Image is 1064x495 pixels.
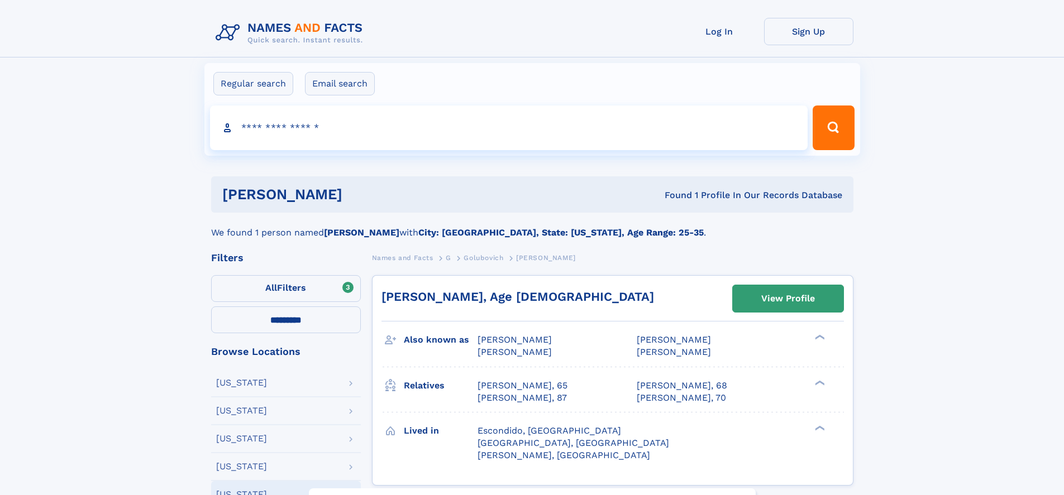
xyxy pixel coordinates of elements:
label: Filters [211,275,361,302]
span: [PERSON_NAME], [GEOGRAPHIC_DATA] [478,450,650,460]
button: Search Button [813,105,854,150]
a: [PERSON_NAME], 65 [478,379,567,392]
h3: Relatives [404,376,478,395]
a: G [446,251,451,265]
img: Logo Names and Facts [211,18,372,48]
a: Sign Up [764,18,853,45]
a: [PERSON_NAME], 70 [637,392,726,404]
a: Golubovich [464,251,503,265]
h3: Also known as [404,330,478,349]
div: [US_STATE] [216,434,267,443]
div: [US_STATE] [216,378,267,387]
span: G [446,254,451,262]
a: Names and Facts [372,251,433,265]
div: ❯ [812,334,826,341]
a: Log In [675,18,764,45]
a: [PERSON_NAME], 68 [637,379,727,392]
h1: [PERSON_NAME] [222,188,504,201]
a: [PERSON_NAME], Age [DEMOGRAPHIC_DATA] [381,290,654,304]
h3: Lived in [404,421,478,440]
div: Browse Locations [211,347,361,357]
span: All [265,282,277,293]
div: [US_STATE] [216,406,267,415]
div: [US_STATE] [216,462,267,471]
div: View Profile [761,286,815,311]
input: search input [210,105,808,150]
div: Filters [211,253,361,263]
div: ❯ [812,379,826,386]
span: Golubovich [464,254,503,262]
a: [PERSON_NAME], 87 [478,392,567,404]
span: Escondido, [GEOGRAPHIC_DATA] [478,425,621,436]
b: [PERSON_NAME] [324,227,399,238]
div: Found 1 Profile In Our Records Database [503,189,842,201]
label: Regular search [213,72,293,95]
span: [GEOGRAPHIC_DATA], [GEOGRAPHIC_DATA] [478,438,669,448]
b: City: [GEOGRAPHIC_DATA], State: [US_STATE], Age Range: 25-35 [418,227,704,238]
span: [PERSON_NAME] [478,334,552,345]
label: Email search [305,72,375,95]
span: [PERSON_NAME] [516,254,576,262]
span: [PERSON_NAME] [637,347,711,357]
span: [PERSON_NAME] [478,347,552,357]
div: ❯ [812,424,826,431]
a: View Profile [733,285,843,312]
span: [PERSON_NAME] [637,334,711,345]
div: We found 1 person named with . [211,213,853,239]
